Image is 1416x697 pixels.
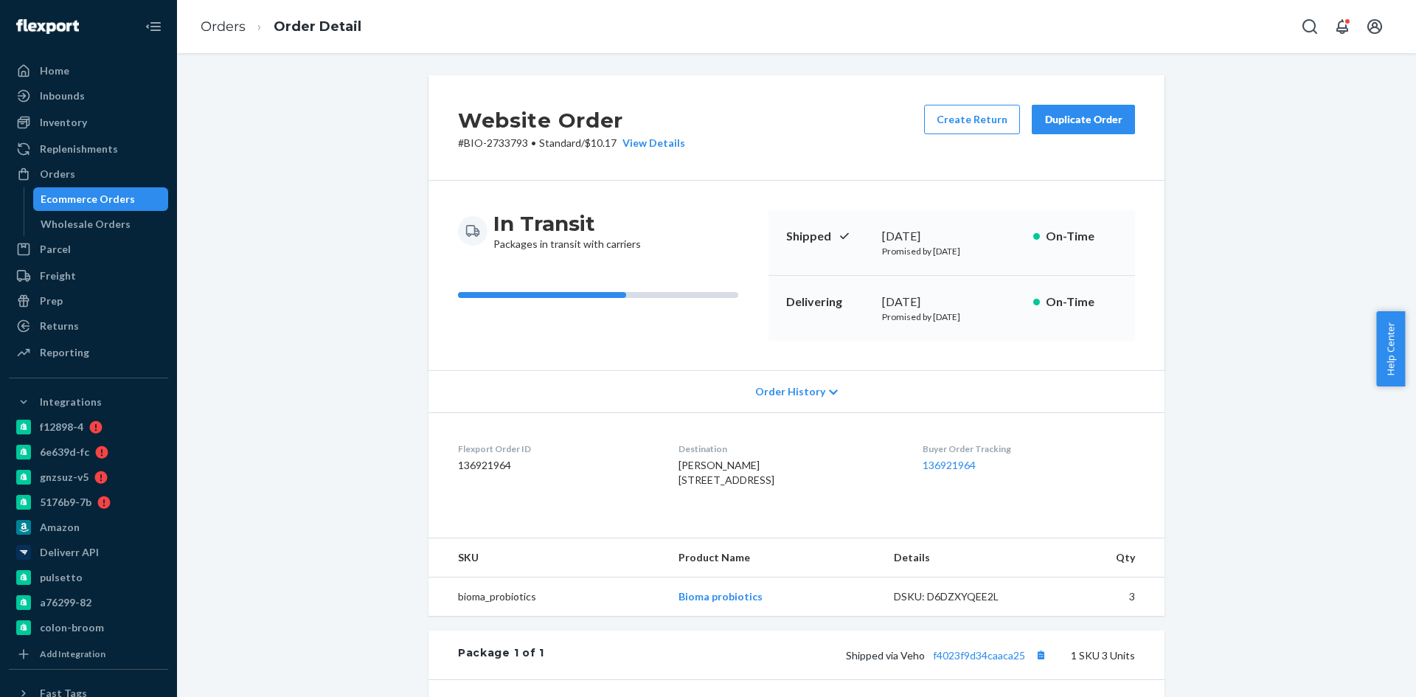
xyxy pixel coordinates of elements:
[40,268,76,283] div: Freight
[40,242,71,257] div: Parcel
[458,136,685,150] p: # BIO-2733793 / $10.17
[9,566,168,589] a: pulsetto
[9,616,168,639] a: colon-broom
[40,620,104,635] div: colon-broom
[493,210,641,252] div: Packages in transit with carriers
[678,443,898,455] dt: Destination
[1044,112,1122,127] div: Duplicate Order
[458,105,685,136] h2: Website Order
[493,210,641,237] h3: In Transit
[40,319,79,333] div: Returns
[9,237,168,261] a: Parcel
[1031,645,1050,665] button: Copy tracking number
[40,445,89,460] div: 6e639d-fc
[40,395,102,409] div: Integrations
[933,649,1025,662] a: f4023f9d34caaca25
[786,294,870,311] p: Delivering
[9,137,168,161] a: Replenishments
[458,645,544,665] div: Package 1 of 1
[40,545,99,560] div: Deliverr API
[1044,538,1165,578] th: Qty
[846,649,1050,662] span: Shipped via Veho
[9,111,168,134] a: Inventory
[189,5,373,49] ol: breadcrumbs
[428,578,667,617] td: bioma_probiotics
[458,443,655,455] dt: Flexport Order ID
[41,192,135,207] div: Ecommerce Orders
[40,470,88,485] div: gnzsuz-v5
[882,245,1021,257] p: Promised by [DATE]
[9,440,168,464] a: 6e639d-fc
[40,89,85,103] div: Inbounds
[9,59,168,83] a: Home
[1327,12,1357,41] button: Open notifications
[617,136,685,150] button: View Details
[40,420,83,434] div: f12898-4
[16,19,79,34] img: Flexport logo
[1295,12,1325,41] button: Open Search Box
[40,495,91,510] div: 5176b9-7b
[40,142,118,156] div: Replenishments
[40,648,105,660] div: Add Integration
[882,311,1021,323] p: Promised by [DATE]
[1044,578,1165,617] td: 3
[40,595,91,610] div: a76299-82
[678,590,763,603] a: Bioma probiotics
[786,228,870,245] p: Shipped
[678,459,774,486] span: [PERSON_NAME] [STREET_ADDRESS]
[755,384,825,399] span: Order History
[9,341,168,364] a: Reporting
[882,294,1021,311] div: [DATE]
[924,105,1020,134] button: Create Return
[201,18,246,35] a: Orders
[40,345,89,360] div: Reporting
[9,162,168,186] a: Orders
[458,458,655,473] dd: 136921964
[9,490,168,514] a: 5176b9-7b
[882,538,1044,578] th: Details
[139,12,168,41] button: Close Navigation
[9,264,168,288] a: Freight
[667,538,881,578] th: Product Name
[923,443,1135,455] dt: Buyer Order Tracking
[544,645,1135,665] div: 1 SKU 3 Units
[40,167,75,181] div: Orders
[894,589,1032,604] div: DSKU: D6DZXYQEE2L
[1032,105,1135,134] button: Duplicate Order
[9,84,168,108] a: Inbounds
[9,415,168,439] a: f12898-4
[1360,12,1389,41] button: Open account menu
[9,390,168,414] button: Integrations
[9,314,168,338] a: Returns
[40,520,80,535] div: Amazon
[9,516,168,539] a: Amazon
[40,63,69,78] div: Home
[923,459,976,471] a: 136921964
[9,541,168,564] a: Deliverr API
[1376,311,1405,386] button: Help Center
[9,645,168,663] a: Add Integration
[539,136,581,149] span: Standard
[33,212,169,236] a: Wholesale Orders
[9,289,168,313] a: Prep
[882,228,1021,245] div: [DATE]
[9,465,168,489] a: gnzsuz-v5
[40,294,63,308] div: Prep
[33,187,169,211] a: Ecommerce Orders
[1046,228,1117,245] p: On-Time
[9,591,168,614] a: a76299-82
[531,136,536,149] span: •
[40,115,87,130] div: Inventory
[274,18,361,35] a: Order Detail
[1046,294,1117,311] p: On-Time
[40,570,83,585] div: pulsetto
[41,217,131,232] div: Wholesale Orders
[428,538,667,578] th: SKU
